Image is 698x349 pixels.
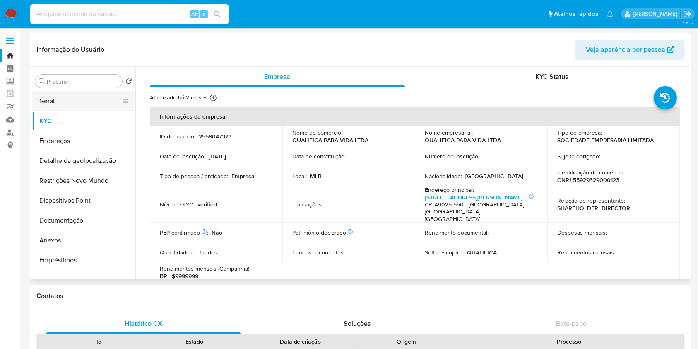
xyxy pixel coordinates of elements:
[264,72,290,81] span: Empresa
[425,201,534,223] h4: CP: 49025-550 - [GEOGRAPHIC_DATA], [GEOGRAPHIC_DATA], [GEOGRAPHIC_DATA]
[292,129,342,136] p: Nome do comércio :
[199,133,231,140] p: 2558047379
[425,193,523,201] a: [STREET_ADDRESS][PERSON_NAME]
[160,201,194,208] p: Nível de KYC :
[160,265,250,272] p: Rendimentos mensais (Companhia) :
[292,153,346,160] p: Data de constituição :
[160,272,198,280] p: BRL $9999999
[607,10,614,17] a: Notificações
[32,211,135,230] button: Documentação
[604,153,605,160] p: -
[160,172,228,180] p: Tipo de pessoa / entidade :
[557,136,654,144] p: SOCIEDADE EMPRESARIA LIMITADA
[557,204,630,212] p: SHAREHOLDER_DIRECTOR
[160,229,208,236] p: PEP confirmado :
[326,201,328,208] p: -
[202,10,205,18] span: s
[683,10,692,18] a: Sair
[344,319,371,328] span: Soluções
[248,337,353,346] div: Data de criação
[32,111,135,131] button: KYC
[610,229,612,236] p: -
[222,249,224,256] p: -
[32,191,135,211] button: Dispositivos Point
[292,229,354,236] p: Patrimônio declarado :
[197,201,217,208] p: verified
[467,249,497,256] p: QUALIFICA
[292,249,345,256] p: Fundos recorrentes :
[619,249,620,256] p: -
[32,230,135,250] button: Anexos
[32,270,135,290] button: Adiantamentos de Dinheiro
[191,10,198,18] span: Alt
[32,250,135,270] button: Empréstimos
[425,172,462,180] p: Nacionalidade :
[292,136,368,144] p: QUALIFICA PARA VIDA LTDA
[557,197,625,204] p: Relação do representante :
[39,78,45,85] button: Procurar
[557,249,615,256] p: Rendimentos mensais :
[557,129,602,136] p: Tipo de empresa :
[30,9,229,19] input: Pesquise usuários ou casos...
[231,172,255,180] p: Empresa
[292,172,307,180] p: Local :
[150,94,208,102] p: Atualizado há 2 meses
[358,229,359,236] p: -
[160,133,195,140] p: ID do usuário :
[425,229,489,236] p: Rendimento documental :
[492,229,493,236] p: -
[32,151,135,171] button: Detalhe da geolocalização
[557,169,624,176] p: Identificação do comércio :
[212,229,222,236] p: Não
[425,153,479,160] p: Número de inscrição :
[32,171,135,191] button: Restrições Novo Mundo
[554,10,598,18] span: Atalhos rápidos
[292,201,323,208] p: Transações :
[209,8,226,20] button: search-icon
[557,176,619,184] p: CNPJ 55929329000123
[125,78,132,87] button: Retornar ao pedido padrão
[209,153,226,160] p: [DATE]
[32,91,129,111] button: Geral
[36,46,104,54] h1: Informação do Usuário
[425,129,473,136] p: Nome empresarial :
[47,78,119,85] input: Procurar
[483,153,484,160] p: -
[310,172,322,180] p: MLB
[364,337,448,346] div: Origem
[36,292,685,300] h1: Contatos
[150,107,680,126] th: Informações da empresa
[586,40,665,60] span: Veja aparência por pessoa
[57,337,141,346] div: Id
[557,153,600,160] p: Sujeito obrigado :
[556,319,587,328] span: Bate-papo
[125,319,162,328] span: Histórico CX
[465,172,523,180] p: [GEOGRAPHIC_DATA]
[153,337,237,346] div: Estado
[535,72,568,81] span: KYC Status
[349,153,351,160] p: -
[575,40,685,60] button: Veja aparência por pessoa
[425,249,464,256] p: Soft descriptor :
[32,131,135,151] button: Endereços
[425,136,501,144] p: QUALIFICA PARA VIDA LTDA
[160,249,219,256] p: Quantidade de fundos :
[425,186,474,194] p: Endereço principal :
[557,229,607,236] p: Despesas mensais :
[160,153,205,160] p: Data de inscrição :
[460,337,679,346] div: Processo
[633,10,680,18] p: sara.carvalhaes@mercadopago.com.br
[348,249,350,256] p: -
